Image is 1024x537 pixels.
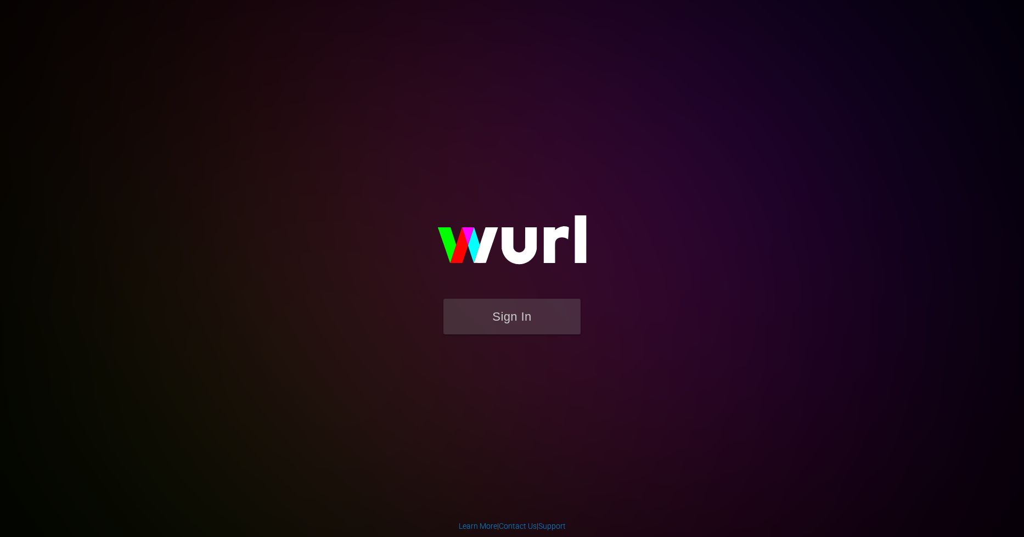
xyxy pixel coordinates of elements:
a: Contact Us [499,522,537,530]
a: Learn More [459,522,497,530]
button: Sign In [443,299,581,334]
a: Support [538,522,566,530]
img: wurl-logo-on-black-223613ac3d8ba8fe6dc639794a292ebdb59501304c7dfd60c99c58986ef67473.svg [402,192,622,298]
div: | | [459,521,566,532]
